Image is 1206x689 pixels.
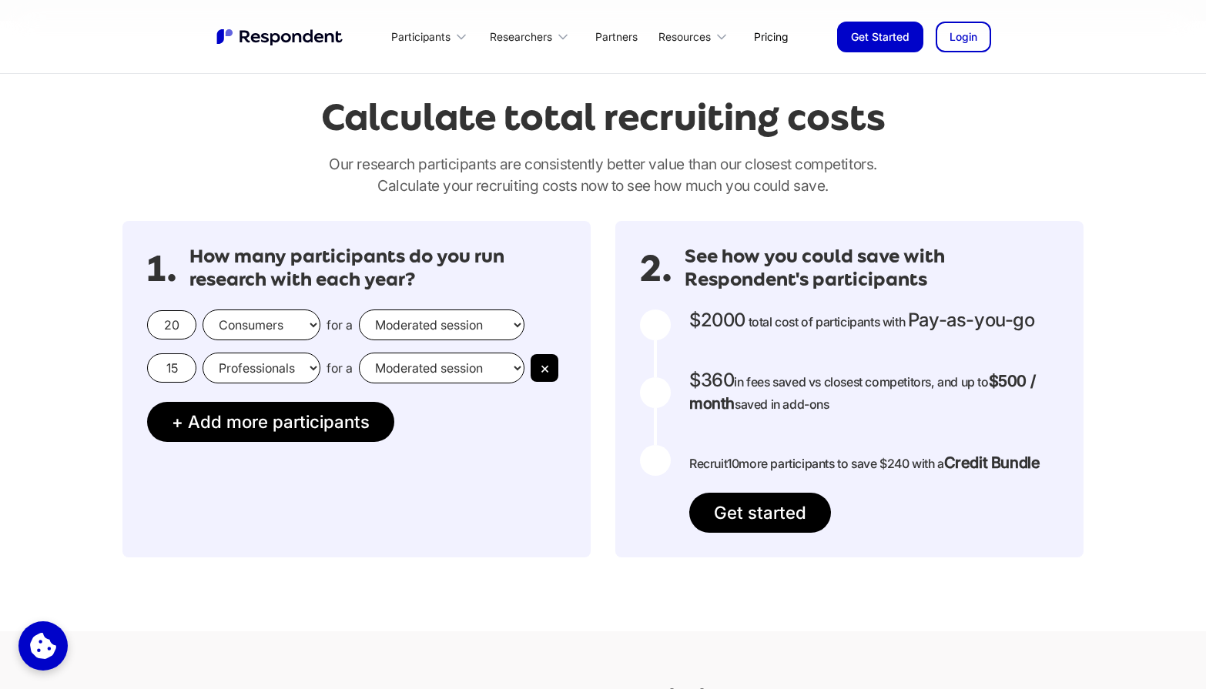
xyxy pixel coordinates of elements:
[936,22,991,52] a: Login
[749,314,906,329] span: total cost of participants with
[147,402,394,442] button: + Add more participants
[189,246,566,291] h3: How many participants do you run research with each year?
[147,261,177,276] span: 1.
[689,452,1040,474] p: Recruit more participants to save $240 with a
[327,360,353,376] span: for a
[944,453,1040,472] strong: Credit Bundle
[531,354,558,382] button: ×
[188,411,370,432] span: Add more participants
[689,370,1059,415] p: in fees saved vs closest competitors, and up to saved in add-ons
[742,18,800,55] a: Pricing
[640,261,672,276] span: 2.
[908,309,1035,331] span: Pay-as-you-go
[689,369,734,391] span: $360
[689,493,831,533] a: Get started
[685,246,1059,291] h3: See how you could save with Respondent's participants
[490,29,552,45] div: Researchers
[391,29,451,45] div: Participants
[215,27,346,47] a: home
[172,411,183,432] span: +
[321,96,886,139] h2: Calculate total recruiting costs
[377,176,829,195] span: Calculate your recruiting costs now to see how much you could save.
[650,18,742,55] div: Resources
[689,309,745,331] span: $2000
[327,317,353,333] span: for a
[727,456,739,471] span: 10
[481,18,583,55] div: Researchers
[837,22,923,52] a: Get Started
[583,18,650,55] a: Partners
[122,153,1084,196] p: Our research participants are consistently better value than our closest competitors.
[658,29,711,45] div: Resources
[215,27,346,47] img: Untitled UI logotext
[383,18,481,55] div: Participants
